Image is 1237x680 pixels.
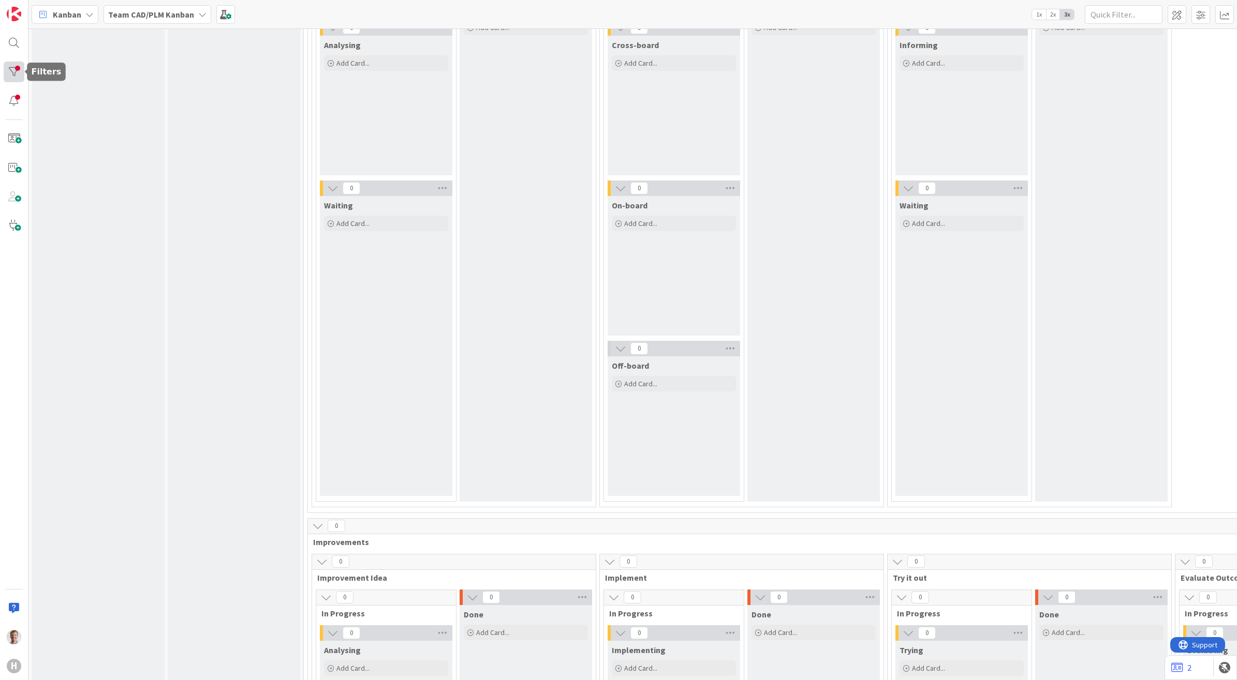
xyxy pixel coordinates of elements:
[630,627,648,639] span: 0
[1052,23,1085,32] span: Add Card...
[317,572,583,583] span: Improvement Idea
[108,9,194,20] b: Team CAD/PLM Kanban
[770,591,788,603] span: 0
[624,591,641,603] span: 0
[907,555,925,568] span: 0
[912,58,945,68] span: Add Card...
[624,379,657,388] span: Add Card...
[1032,9,1046,20] span: 1x
[482,591,500,603] span: 0
[324,645,361,655] span: Analysing
[53,8,81,21] span: Kanban
[343,182,360,194] span: 0
[612,200,647,210] span: On-board
[620,555,637,568] span: 0
[605,572,871,583] span: Implement
[343,627,360,639] span: 0
[911,591,929,603] span: 0
[336,219,370,228] span: Add Card...
[324,40,361,50] span: Analysing
[900,40,938,50] span: Informing
[32,67,62,77] h5: Filters
[912,663,945,673] span: Add Card...
[918,182,936,194] span: 0
[612,645,666,655] span: Implementing
[7,659,21,673] div: H
[752,609,771,619] span: Done
[1195,555,1213,568] span: 0
[612,360,649,371] span: Off-board
[7,630,21,644] img: BO
[336,591,354,603] span: 0
[1052,628,1085,637] span: Add Card...
[624,58,657,68] span: Add Card...
[630,182,648,194] span: 0
[321,608,443,618] span: In Progress
[336,663,370,673] span: Add Card...
[1199,591,1217,603] span: 0
[1039,609,1059,619] span: Done
[609,608,731,618] span: In Progress
[893,572,1158,583] span: Try it out
[1171,661,1191,674] a: 2
[1206,627,1224,639] span: 0
[624,663,657,673] span: Add Card...
[1085,5,1162,24] input: Quick Filter...
[332,555,349,568] span: 0
[612,40,659,50] span: Cross-board
[624,219,657,228] span: Add Card...
[918,627,936,639] span: 0
[1060,9,1074,20] span: 3x
[900,645,923,655] span: Trying
[7,7,21,21] img: Visit kanbanzone.com
[1058,591,1076,603] span: 0
[912,219,945,228] span: Add Card...
[630,342,648,355] span: 0
[476,23,509,32] span: Add Card...
[476,628,509,637] span: Add Card...
[900,200,929,210] span: Waiting
[328,520,345,532] span: 0
[1046,9,1060,20] span: 2x
[336,58,370,68] span: Add Card...
[897,608,1019,618] span: In Progress
[764,628,797,637] span: Add Card...
[464,609,483,619] span: Done
[324,200,353,210] span: Waiting
[22,2,47,14] span: Support
[764,23,797,32] span: Add Card...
